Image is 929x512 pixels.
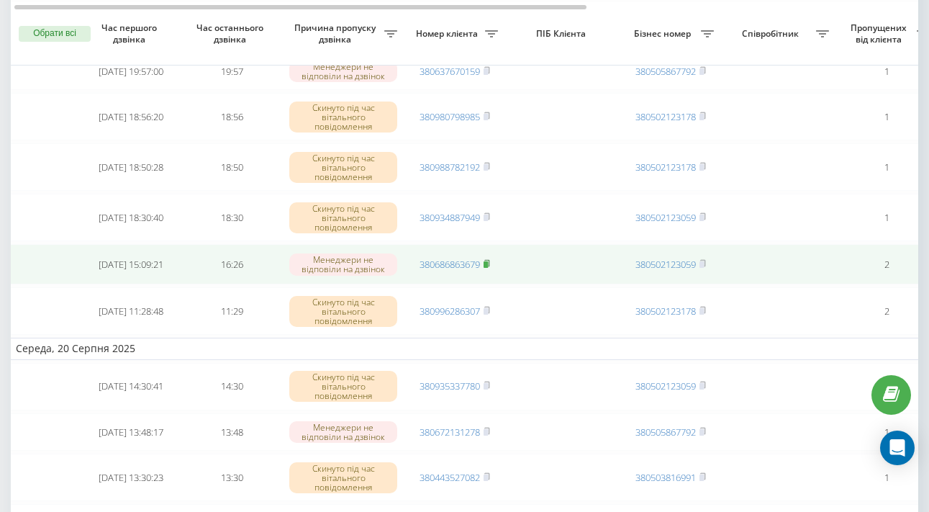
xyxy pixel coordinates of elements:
button: Обрати всі [19,26,91,42]
div: Скинуто під час вітального повідомлення [289,296,397,328]
td: [DATE] 13:30:23 [81,454,181,501]
a: 380935337780 [420,379,480,392]
div: Open Intercom Messenger [880,431,915,465]
div: Менеджери не відповіли на дзвінок [289,253,397,275]
td: [DATE] 19:57:00 [81,53,181,91]
div: Скинуто під час вітального повідомлення [289,152,397,184]
span: Час першого дзвінка [92,22,170,45]
span: Бізнес номер [627,28,701,40]
td: [DATE] 13:48:17 [81,413,181,452]
td: [DATE] 18:30:40 [81,194,181,241]
a: 380934887949 [420,211,480,224]
a: 380502123059 [635,211,696,224]
td: 16:26 [181,244,282,284]
a: 380988782192 [420,161,480,174]
a: 380443527082 [420,471,480,484]
a: 380503816991 [635,471,696,484]
td: 13:48 [181,413,282,452]
a: 380502123178 [635,305,696,318]
td: 19:57 [181,53,282,91]
a: 380505867792 [635,65,696,78]
a: 380672131278 [420,426,480,439]
span: Час останнього дзвінка [193,22,271,45]
a: 380686863679 [420,258,480,271]
div: Менеджери не відповіли на дзвінок [289,421,397,443]
div: Менеджери не відповіли на дзвінок [289,60,397,82]
td: 11:29 [181,287,282,335]
a: 380502123178 [635,110,696,123]
a: 380637670159 [420,65,480,78]
a: 380502123059 [635,379,696,392]
td: [DATE] 15:09:21 [81,244,181,284]
td: 14:30 [181,363,282,410]
td: 18:30 [181,194,282,241]
a: 380505867792 [635,426,696,439]
span: Пропущених від клієнта [843,22,917,45]
td: 18:50 [181,143,282,191]
a: 380980798985 [420,110,480,123]
div: Скинуто під час вітального повідомлення [289,371,397,403]
div: Скинуто під час вітального повідомлення [289,202,397,234]
td: 18:56 [181,93,282,140]
span: Причина пропуску дзвінка [289,22,384,45]
span: Номер клієнта [412,28,485,40]
td: [DATE] 18:50:28 [81,143,181,191]
td: 13:30 [181,454,282,501]
div: Скинуто під час вітального повідомлення [289,462,397,494]
td: [DATE] 14:30:41 [81,363,181,410]
span: ПІБ Клієнта [517,28,608,40]
a: 380996286307 [420,305,480,318]
td: [DATE] 11:28:48 [81,287,181,335]
td: [DATE] 18:56:20 [81,93,181,140]
a: 380502123059 [635,258,696,271]
span: Співробітник [728,28,816,40]
div: Скинуто під час вітального повідомлення [289,102,397,133]
a: 380502123178 [635,161,696,174]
